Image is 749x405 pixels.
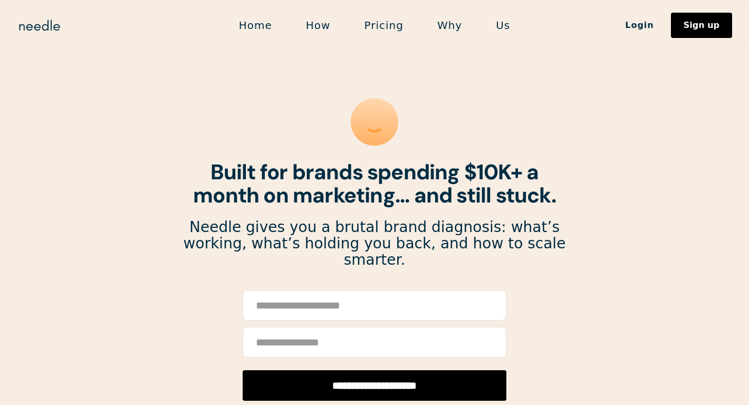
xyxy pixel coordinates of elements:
a: Home [222,14,289,36]
a: Login [608,16,671,34]
form: Email Form [243,290,506,401]
a: Why [420,14,479,36]
strong: Built for brands spending $10K+ a month on marketing... and still stuck. [193,158,556,209]
a: Us [479,14,527,36]
a: Sign up [671,13,732,38]
p: Needle gives you a brutal brand diagnosis: what’s working, what’s holding you back, and how to sc... [183,219,566,268]
a: How [289,14,348,36]
div: Sign up [684,21,719,30]
a: Pricing [347,14,420,36]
